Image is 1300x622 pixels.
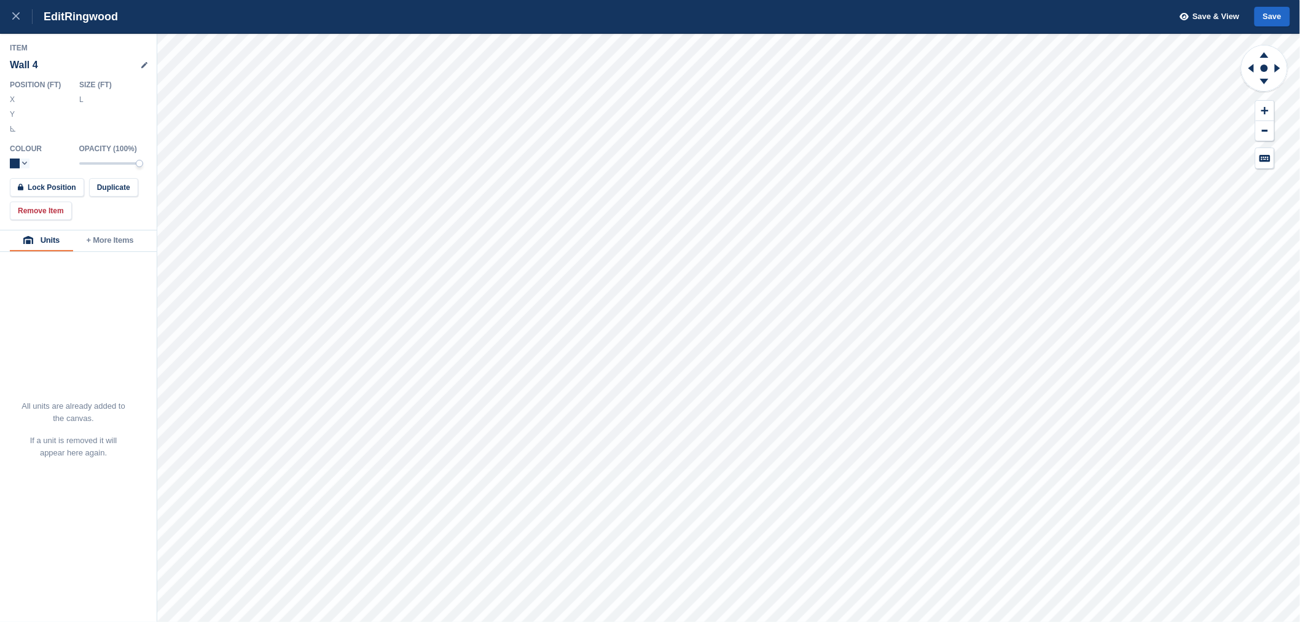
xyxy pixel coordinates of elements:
button: Duplicate [89,178,138,197]
label: Y [10,109,16,119]
div: Wall 4 [10,54,147,76]
div: Edit Ringwood [33,9,118,24]
button: Save & View [1173,7,1240,27]
div: Colour [10,144,69,154]
span: Save & View [1192,10,1239,23]
p: All units are already added to the canvas. [21,400,126,425]
button: Keyboard Shortcuts [1256,148,1274,168]
img: angle-icn.0ed2eb85.svg [10,126,15,132]
div: Opacity ( 100 %) [79,144,147,154]
button: Zoom In [1256,101,1274,121]
button: Remove Item [10,202,72,220]
button: Lock Position [10,178,84,197]
label: X [10,95,16,104]
div: Size ( FT ) [79,80,133,90]
p: If a unit is removed it will appear here again. [21,435,126,459]
div: Position ( FT ) [10,80,69,90]
button: Units [10,230,73,251]
label: L [79,95,85,104]
button: + More Items [73,230,147,251]
button: Zoom Out [1256,121,1274,141]
div: Item [10,43,147,53]
button: Save [1255,7,1290,27]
